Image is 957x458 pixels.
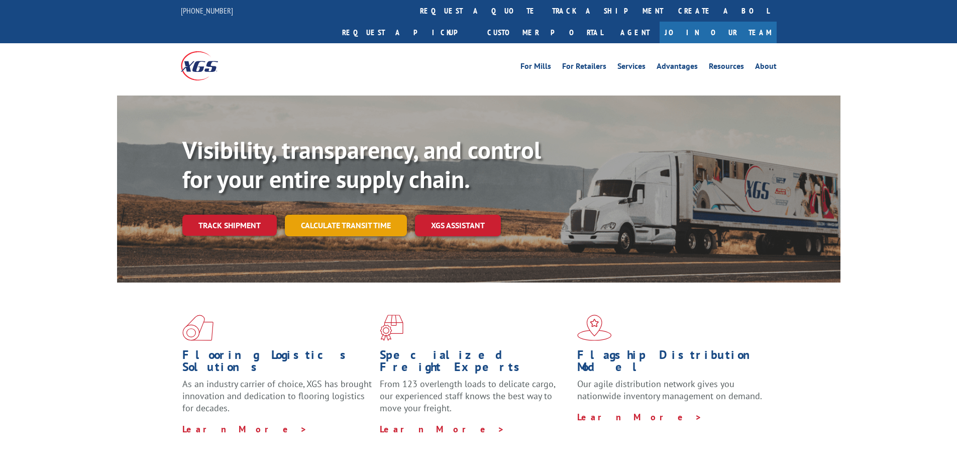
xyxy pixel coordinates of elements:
a: About [755,62,777,73]
span: Our agile distribution network gives you nationwide inventory management on demand. [577,378,762,402]
a: Services [617,62,646,73]
a: Request a pickup [335,22,480,43]
p: From 123 overlength loads to delicate cargo, our experienced staff knows the best way to move you... [380,378,570,423]
a: Learn More > [380,423,505,435]
a: Customer Portal [480,22,610,43]
a: [PHONE_NUMBER] [181,6,233,16]
a: For Mills [520,62,551,73]
b: Visibility, transparency, and control for your entire supply chain. [182,134,541,195]
img: xgs-icon-focused-on-flooring-red [380,315,403,341]
a: Advantages [657,62,698,73]
a: Learn More > [182,423,307,435]
a: Calculate transit time [285,215,407,236]
h1: Flooring Logistics Solutions [182,349,372,378]
a: XGS ASSISTANT [415,215,501,236]
a: Resources [709,62,744,73]
a: Join Our Team [660,22,777,43]
h1: Specialized Freight Experts [380,349,570,378]
a: For Retailers [562,62,606,73]
a: Track shipment [182,215,277,236]
span: As an industry carrier of choice, XGS has brought innovation and dedication to flooring logistics... [182,378,372,414]
h1: Flagship Distribution Model [577,349,767,378]
img: xgs-icon-total-supply-chain-intelligence-red [182,315,214,341]
a: Learn More > [577,411,702,423]
a: Agent [610,22,660,43]
img: xgs-icon-flagship-distribution-model-red [577,315,612,341]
